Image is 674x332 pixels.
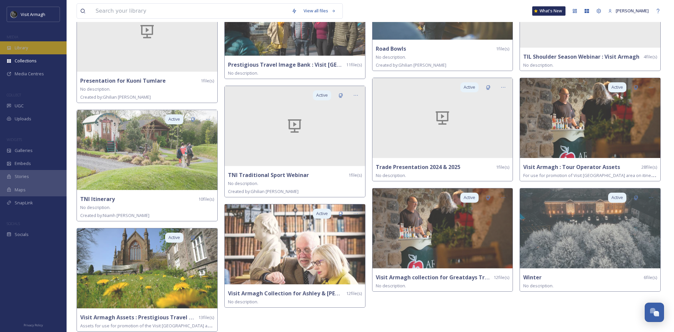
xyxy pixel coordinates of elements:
span: Embeds [15,160,31,167]
span: UGC [15,103,24,109]
span: No description. [80,86,111,92]
span: Created by: Ghilian [PERSON_NAME] [80,94,151,100]
img: 0Q4A0320.jpg [520,78,660,158]
strong: Visit Armagh Collection for Ashley & [PERSON_NAME] [228,290,370,297]
span: Maps [15,187,26,193]
span: 1 file(s) [496,164,509,170]
span: 13 file(s) [198,314,214,321]
span: No description. [376,172,406,178]
span: No description. [228,299,258,305]
span: No description. [523,283,554,289]
span: Privacy Policy [24,323,43,327]
span: 1 file(s) [201,78,214,84]
strong: Presentation for Kuoni Tumlare [80,77,166,84]
span: MEDIA [7,34,18,39]
span: [PERSON_NAME] [616,8,649,14]
span: SnapLink [15,200,33,206]
span: Library [15,45,28,51]
span: 12 file(s) [494,274,509,281]
a: What's New [532,6,565,16]
span: Active [168,234,180,241]
span: Uploads [15,116,31,122]
span: No description. [376,54,406,60]
span: 28 file(s) [641,164,657,170]
span: Active [611,194,623,201]
strong: TNI Itinerary [80,195,115,203]
strong: Visit Armagh collection for Greatdays Travel Group [376,274,514,281]
span: SOCIALS [7,221,20,226]
span: 1 file(s) [496,46,509,52]
span: Created by: Ghilian [PERSON_NAME] [228,188,299,194]
span: Media Centres [15,71,44,77]
input: Search your library [92,4,288,18]
span: 10 file(s) [198,196,214,202]
span: Active [464,194,475,201]
span: 12 file(s) [346,290,362,297]
span: 11 file(s) [346,62,362,68]
strong: Trade Presentation 2024 & 2025 [376,163,460,171]
span: Stories [15,173,29,180]
button: Open Chat [645,303,664,322]
img: ARL-NO5-photos.6.jpg [225,204,365,284]
span: 4 file(s) [644,54,657,60]
strong: Road Bowls [376,45,406,52]
strong: Visit Armagh : Tour Operator Assets [523,163,620,171]
span: No description. [228,70,258,76]
span: WIDGETS [7,137,22,142]
span: 1 file(s) [348,172,362,178]
img: St%2520Patricks%2520COI%2520Cathedral%2520%282%29.jpg [77,228,217,308]
span: Active [316,92,328,98]
span: COLLECT [7,92,21,97]
span: Visit Armagh [21,11,45,17]
span: Active [464,84,475,90]
img: THE-FIRST-PLACE-VISIT-ARMAGH.COM-BLACK.jpg [11,11,17,18]
span: Active [168,116,180,122]
span: No description. [523,62,554,68]
strong: Prestigious Travel Image Bank : Visit [GEOGRAPHIC_DATA] [228,61,383,68]
span: 6 file(s) [644,274,657,281]
span: No description. [376,283,406,289]
span: Assets for use for promotion of the Visit [GEOGRAPHIC_DATA] area [80,322,214,329]
a: [PERSON_NAME] [605,4,652,17]
a: View all files [300,4,339,17]
strong: Visit Armagh Assets : Prestigious Travel UK [80,314,196,321]
span: Active [316,210,328,217]
span: Socials [15,231,29,238]
span: Created by: Ghilian [PERSON_NAME] [376,62,446,68]
strong: Winter [523,274,542,281]
span: No description. [228,180,258,186]
span: Created by: Niamh [PERSON_NAME] [80,212,149,218]
span: Collections [15,58,37,64]
span: Galleries [15,147,33,154]
img: 0Q4A0321.jpg [372,188,513,268]
span: Active [611,84,623,90]
span: No description. [80,204,111,210]
strong: TNI Traditional Sport Webinar [228,171,309,179]
strong: TIL Shoulder Season Webinar : Visit Armagh [523,53,639,60]
img: DJI_0225-Pano-Edit.jpg [520,188,660,268]
a: Privacy Policy [24,321,43,329]
img: e7e9b680-cb06-45d2-bebf-a64534e9f30d.jpg [77,110,217,190]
